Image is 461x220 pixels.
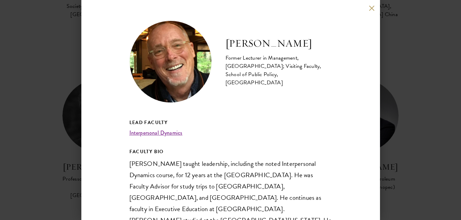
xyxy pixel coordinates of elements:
[129,21,212,103] img: Gary Dexter
[129,147,332,156] h5: FACULTY BIO
[226,37,332,50] h2: [PERSON_NAME]
[226,54,332,87] div: Former Lecturer in Management, [GEOGRAPHIC_DATA]; Visiting Faculty, School of Public Policy, [GEO...
[129,118,332,127] h5: Lead Faculty
[129,129,183,137] a: Interpersonal Dynamics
